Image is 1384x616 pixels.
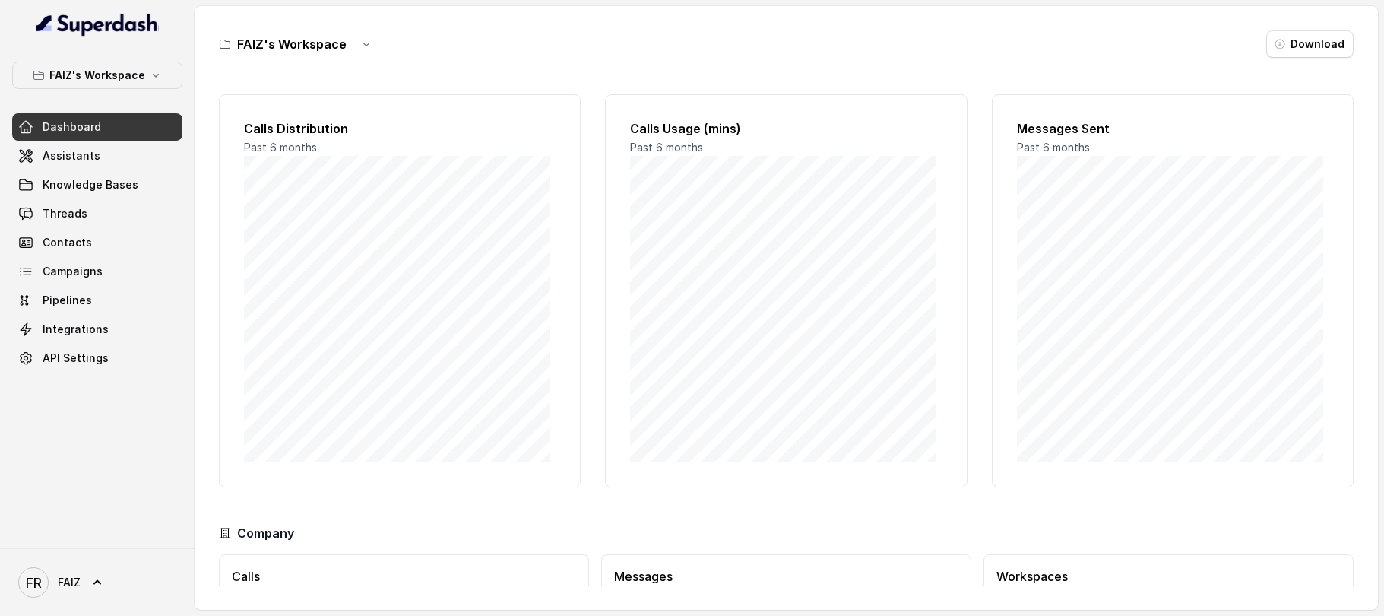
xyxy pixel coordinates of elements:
a: Integrations [12,316,182,343]
a: Threads [12,200,182,227]
span: Threads [43,206,87,221]
h3: Workspaces [996,567,1341,586]
span: Pipelines [43,293,92,308]
h3: Messages [614,567,958,586]
button: FAIZ's Workspace [12,62,182,89]
a: Campaigns [12,258,182,285]
h2: Calls Usage (mins) [630,119,942,138]
h2: Calls Distribution [244,119,556,138]
span: Assistants [43,148,100,164]
span: Dashboard [43,119,101,135]
span: Past 6 months [1017,141,1090,154]
text: FR [26,575,42,591]
a: Pipelines [12,287,182,314]
span: FAIZ [58,575,81,590]
h3: Calls [232,567,576,586]
span: Integrations [43,322,109,337]
span: Past 6 months [244,141,317,154]
a: Contacts [12,229,182,256]
a: Knowledge Bases [12,171,182,198]
img: light.svg [36,12,159,37]
p: FAIZ's Workspace [49,66,145,84]
a: FAIZ [12,561,182,604]
span: Knowledge Bases [43,177,138,192]
a: Assistants [12,142,182,170]
span: Contacts [43,235,92,250]
a: Dashboard [12,113,182,141]
span: Past 6 months [630,141,703,154]
button: Download [1266,30,1354,58]
span: Campaigns [43,264,103,279]
a: API Settings [12,345,182,372]
span: API Settings [43,351,109,366]
h3: Company [237,524,294,542]
h3: FAIZ's Workspace [237,35,347,53]
h2: Messages Sent [1017,119,1329,138]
